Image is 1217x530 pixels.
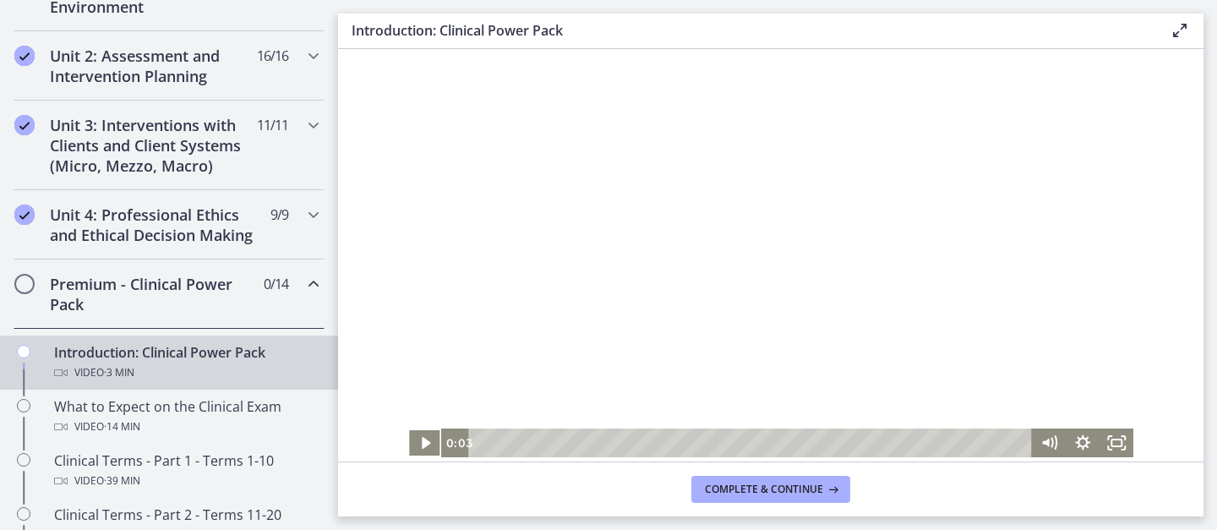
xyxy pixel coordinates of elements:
div: What to Expect on the Clinical Exam [54,396,318,437]
span: · 14 min [104,417,140,437]
span: · 39 min [104,471,140,491]
div: Video [54,417,318,437]
h3: Introduction: Clinical Power Pack [352,20,1143,41]
iframe: To enrich screen reader interactions, please activate Accessibility in Grammarly extension settings [338,49,1203,457]
div: Clinical Terms - Part 1 - Terms 1-10 [54,451,318,491]
button: Fullscreen [761,380,795,408]
button: Complete & continue [691,476,850,503]
span: 9 / 9 [270,205,288,225]
div: Introduction: Clinical Power Pack [54,342,318,383]
i: Completed [14,46,35,66]
h2: Unit 3: Interventions with Clients and Client Systems (Micro, Mezzo, Macro) [50,115,256,176]
i: Completed [14,115,35,135]
i: Completed [14,205,35,225]
button: Show settings menu [728,380,761,408]
h2: Premium - Clinical Power Pack [50,274,256,314]
span: · 3 min [104,363,134,383]
div: Video [54,471,318,491]
h2: Unit 2: Assessment and Intervention Planning [50,46,256,86]
div: Video [54,363,318,383]
span: Complete & continue [705,483,823,496]
span: 11 / 11 [257,115,288,135]
span: 16 / 16 [257,46,288,66]
h2: Unit 4: Professional Ethics and Ethical Decision Making [50,205,256,245]
button: Mute [694,380,728,408]
span: 0 / 14 [264,274,288,294]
